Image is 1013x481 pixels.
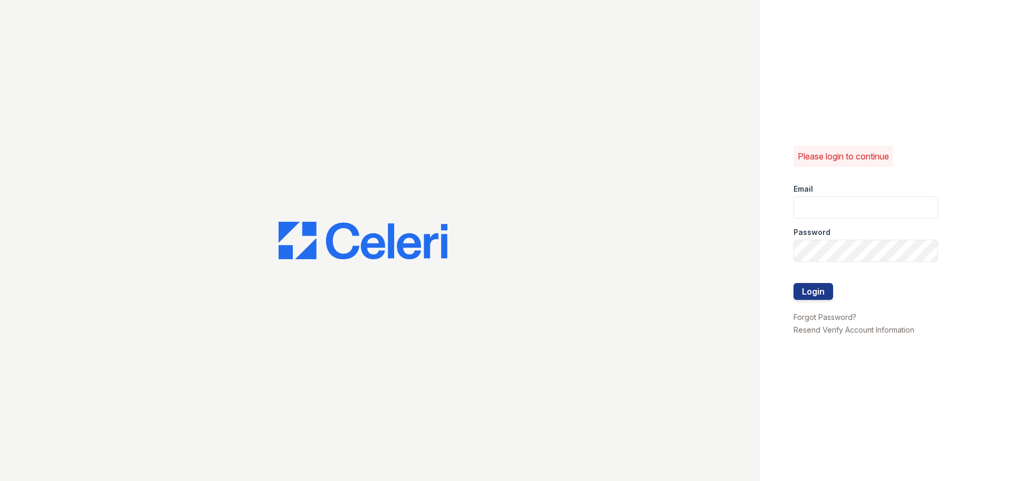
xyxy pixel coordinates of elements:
button: Login [794,283,833,300]
a: Resend Verify Account Information [794,325,914,334]
a: Forgot Password? [794,313,856,322]
label: Email [794,184,813,194]
p: Please login to continue [798,150,889,163]
label: Password [794,227,830,238]
img: CE_Logo_Blue-a8612792a0a2168367f1c8372b55b34899dd931a85d93a1a3d3e32e68fde9ad4.png [279,222,447,260]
